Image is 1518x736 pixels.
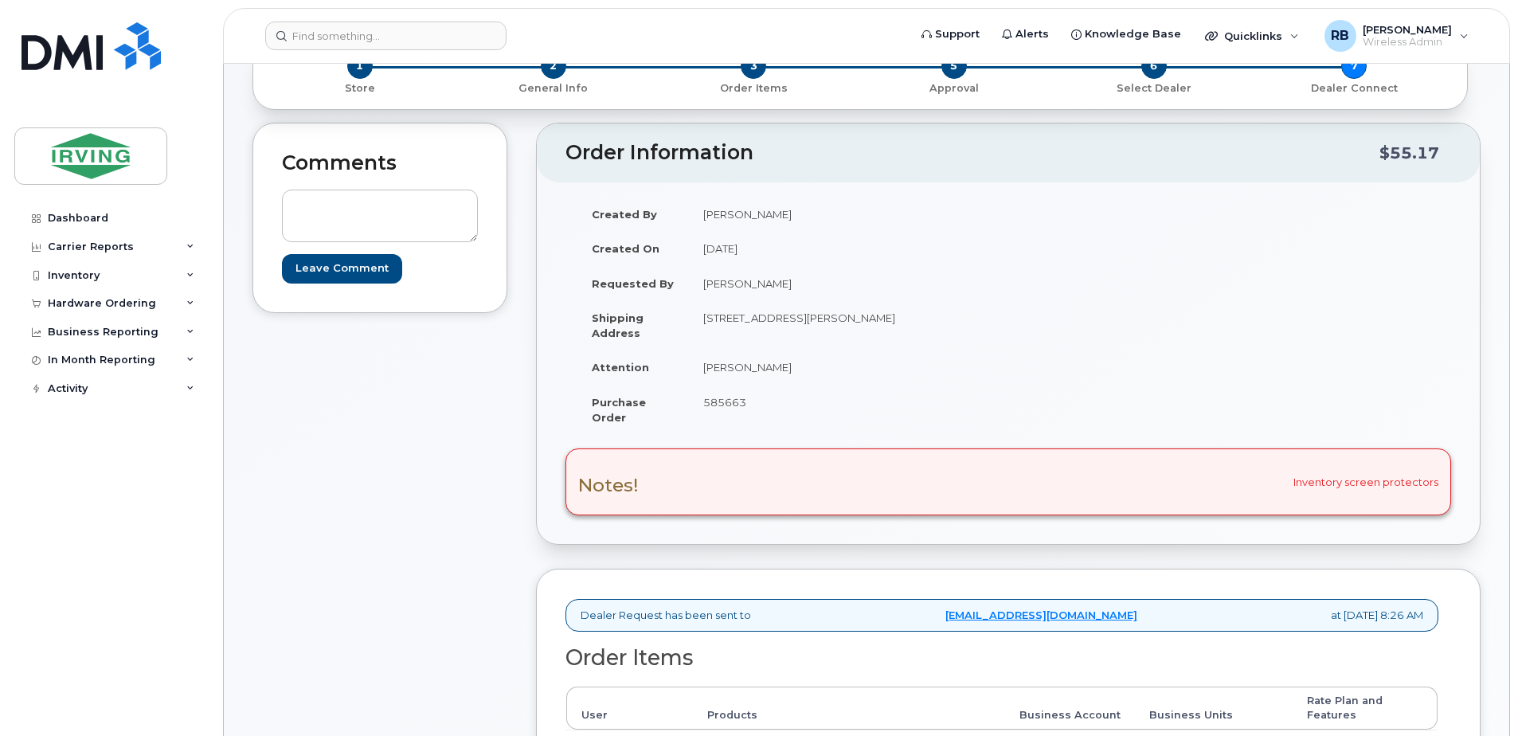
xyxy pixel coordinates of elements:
span: Knowledge Base [1085,26,1181,42]
p: Select Dealer [1060,81,1247,96]
th: Business Units [1135,687,1293,730]
span: 1 [347,53,373,79]
span: Wireless Admin [1363,36,1452,49]
p: Order Items [660,81,847,96]
span: Quicklinks [1224,29,1282,42]
th: Rate Plan and Features [1293,687,1438,730]
td: [PERSON_NAME] [689,350,996,385]
a: Support [910,18,991,50]
span: 585663 [703,396,746,409]
span: RB [1331,26,1349,45]
p: Approval [860,81,1047,96]
div: Dealer Request has been sent to at [DATE] 8:26 AM [565,599,1438,632]
a: [EMAIL_ADDRESS][DOMAIN_NAME] [945,608,1137,623]
div: Roberts, Brad [1313,20,1480,52]
a: 5 Approval [854,79,1054,96]
p: General Info [460,81,647,96]
td: [DATE] [689,231,996,266]
strong: Attention [592,361,649,374]
a: 1 Store [266,79,453,96]
th: Business Account [1005,687,1135,730]
span: 3 [741,53,766,79]
span: 2 [541,53,566,79]
td: [PERSON_NAME] [689,197,996,232]
h2: Order Items [565,646,1438,670]
div: Quicklinks [1194,20,1310,52]
strong: Created By [592,208,657,221]
div: $55.17 [1379,138,1439,168]
td: [STREET_ADDRESS][PERSON_NAME] [689,300,996,350]
input: Find something... [265,22,507,50]
th: Products [693,687,1005,730]
span: Alerts [1015,26,1049,42]
strong: Requested By [592,277,674,290]
h2: Order Information [565,142,1379,164]
div: Inventory screen protectors [565,448,1451,515]
span: Support [935,26,980,42]
th: User [566,687,693,730]
p: Store [272,81,447,96]
a: 6 Select Dealer [1054,79,1254,96]
h3: Notes! [578,476,639,495]
span: 5 [941,53,967,79]
strong: Created On [592,242,659,255]
h2: Comments [282,152,478,174]
a: 2 General Info [453,79,653,96]
span: [PERSON_NAME] [1363,23,1452,36]
input: Leave Comment [282,254,402,284]
strong: Shipping Address [592,311,644,339]
a: 3 Order Items [654,79,854,96]
td: [PERSON_NAME] [689,266,996,301]
span: 6 [1141,53,1167,79]
strong: Purchase Order [592,396,646,424]
a: Alerts [991,18,1060,50]
a: Knowledge Base [1060,18,1192,50]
